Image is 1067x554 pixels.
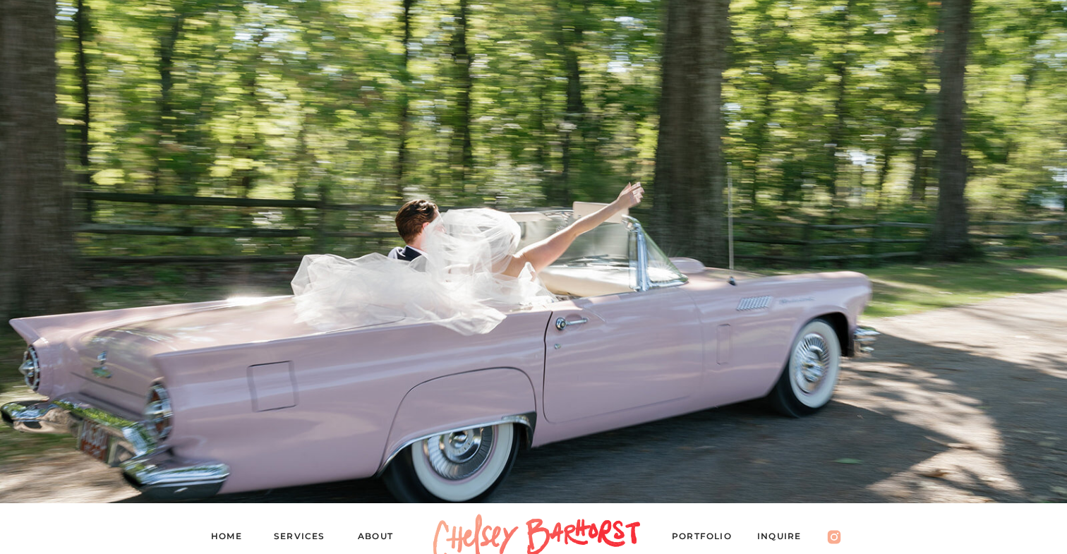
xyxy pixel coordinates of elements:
a: PORTFOLIO [672,529,745,548]
a: Inquire [757,529,815,548]
a: Home [211,529,253,548]
a: About [358,529,406,548]
a: Services [274,529,337,548]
